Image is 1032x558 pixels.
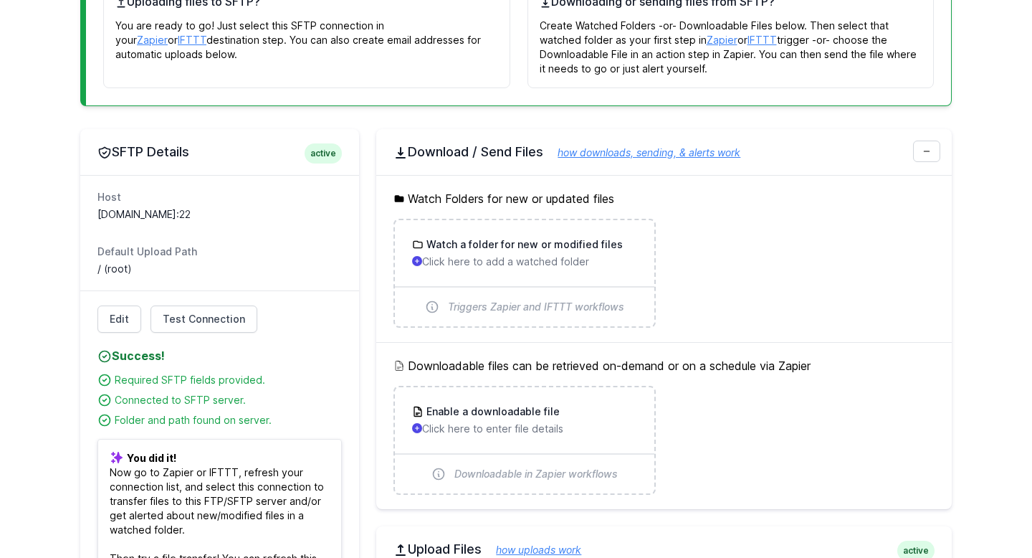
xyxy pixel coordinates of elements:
[115,373,342,387] div: Required SFTP fields provided.
[127,452,176,464] b: You did it!
[163,312,245,326] span: Test Connection
[454,467,618,481] span: Downloadable in Zapier workflows
[305,143,342,164] span: active
[412,255,636,269] p: Click here to add a watched folder
[707,34,737,46] a: Zapier
[97,262,342,276] dd: / (root)
[424,237,623,252] h3: Watch a folder for new or modified files
[424,405,560,419] h3: Enable a downloadable file
[97,143,342,161] h2: SFTP Details
[393,190,935,207] h5: Watch Folders for new or updated files
[115,10,498,62] p: You are ready to go! Just select this SFTP connection in your or destination step. You can also c...
[395,220,654,326] a: Watch a folder for new or modified files Click here to add a watched folder Triggers Zapier and I...
[97,190,342,204] dt: Host
[747,34,777,46] a: IFTTT
[412,422,636,436] p: Click here to enter file details
[448,300,624,314] span: Triggers Zapier and IFTTT workflows
[393,357,935,374] h5: Downloadable files can be retrieved on-demand or on a schedule via Zapier
[97,245,342,259] dt: Default Upload Path
[393,143,935,161] h2: Download / Send Files
[97,306,141,333] a: Edit
[150,306,257,333] a: Test Connection
[543,146,740,159] a: how downloads, sending, & alerts work
[97,347,342,364] h4: Success!
[137,34,168,46] a: Zapier
[393,541,935,558] h2: Upload Files
[178,34,206,46] a: IFTTT
[97,207,342,222] dd: [DOMAIN_NAME]:22
[482,544,581,556] a: how uploads work
[395,387,654,493] a: Enable a downloadable file Click here to enter file details Downloadable in Zapier workflows
[115,413,342,427] div: Folder and path found on server.
[540,10,922,76] p: Create Watched Folders -or- Downloadable Files below. Then select that watched folder as your fir...
[115,393,342,407] div: Connected to SFTP server.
